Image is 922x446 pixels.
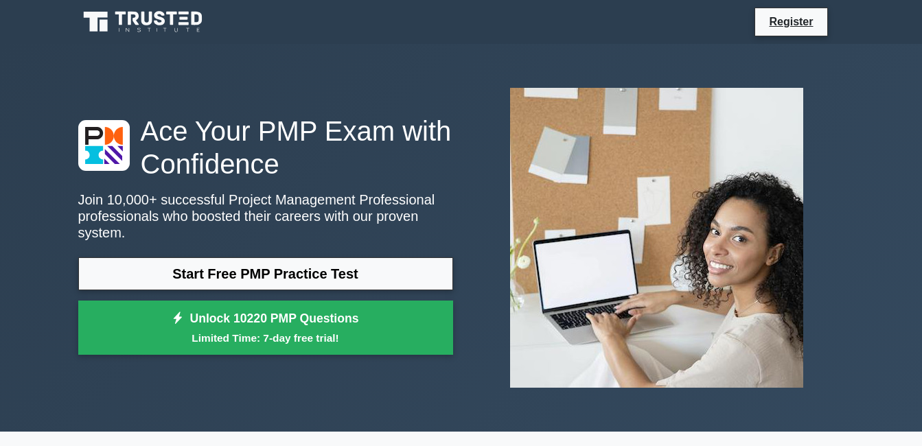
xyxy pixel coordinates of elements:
[78,115,453,180] h1: Ace Your PMP Exam with Confidence
[95,330,436,346] small: Limited Time: 7-day free trial!
[78,191,453,241] p: Join 10,000+ successful Project Management Professional professionals who boosted their careers w...
[78,301,453,355] a: Unlock 10220 PMP QuestionsLimited Time: 7-day free trial!
[761,13,821,30] a: Register
[78,257,453,290] a: Start Free PMP Practice Test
